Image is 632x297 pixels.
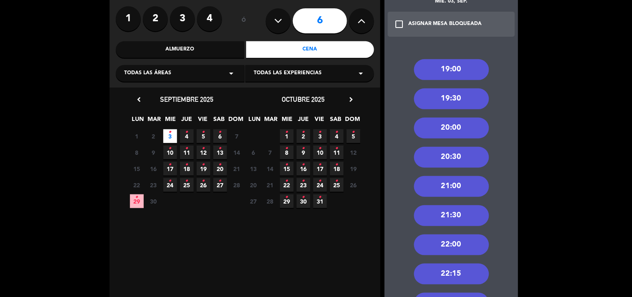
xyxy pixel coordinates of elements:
i: • [319,126,322,139]
span: 29 [280,194,294,208]
i: • [169,174,172,188]
div: Almuerzo [116,41,244,58]
label: 4 [197,6,222,31]
span: 22 [280,178,294,192]
i: • [202,142,205,155]
span: 12 [347,146,360,159]
span: 2 [147,129,160,143]
i: • [319,158,322,171]
span: 29 [130,194,144,208]
div: 21:00 [414,176,489,197]
span: 17 [163,162,177,176]
div: ASIGNAR MESA BLOQUEADA [408,20,482,28]
i: • [169,126,172,139]
div: 22:00 [414,234,489,255]
span: VIE [313,114,327,128]
div: Cena [246,41,375,58]
span: 30 [147,194,160,208]
span: 26 [347,178,360,192]
div: 22:15 [414,264,489,284]
i: • [202,174,205,188]
span: 27 [247,194,260,208]
span: 8 [130,146,144,159]
i: • [219,142,222,155]
label: 2 [143,6,168,31]
label: 1 [116,6,141,31]
span: 8 [280,146,294,159]
i: arrow_drop_down [356,68,366,78]
span: 31 [313,194,327,208]
span: 18 [330,162,344,176]
span: 27 [213,178,227,192]
span: 19 [197,162,210,176]
i: • [185,174,188,188]
span: 30 [297,194,310,208]
span: VIE [196,114,210,128]
i: • [285,126,288,139]
i: • [319,191,322,204]
span: 2 [297,129,310,143]
span: 26 [197,178,210,192]
span: 17 [313,162,327,176]
span: septiembre 2025 [160,95,213,103]
i: • [285,158,288,171]
i: • [302,191,305,204]
span: 3 [163,129,177,143]
div: ó [230,6,257,35]
span: 1 [280,129,294,143]
span: Todas las experiencias [254,69,322,78]
span: 7 [230,129,244,143]
span: 11 [180,146,194,159]
span: Todas las áreas [124,69,171,78]
i: • [319,142,322,155]
i: • [219,158,222,171]
span: 21 [230,162,244,176]
span: 11 [330,146,344,159]
span: 24 [313,178,327,192]
span: 9 [297,146,310,159]
span: 23 [297,178,310,192]
span: 16 [297,162,310,176]
span: 21 [263,178,277,192]
span: 5 [347,129,360,143]
span: 19 [347,162,360,176]
span: 14 [230,146,244,159]
span: 12 [197,146,210,159]
span: JUE [297,114,310,128]
i: • [352,126,355,139]
div: 21:30 [414,205,489,226]
div: 19:30 [414,88,489,109]
span: SAB [329,114,343,128]
i: • [219,174,222,188]
i: • [219,126,222,139]
span: JUE [180,114,194,128]
i: • [169,142,172,155]
span: MAR [264,114,278,128]
span: SAB [212,114,226,128]
i: • [302,158,305,171]
span: 24 [163,178,177,192]
span: LUN [131,114,145,128]
span: octubre 2025 [282,95,325,103]
i: • [335,158,338,171]
i: • [202,158,205,171]
span: DOM [229,114,242,128]
i: • [169,158,172,171]
i: • [335,174,338,188]
i: • [302,174,305,188]
span: 1 [130,129,144,143]
span: 28 [263,194,277,208]
span: 15 [280,162,294,176]
i: • [302,126,305,139]
i: • [335,142,338,155]
i: check_box_outline_blank [394,19,404,29]
div: 19:00 [414,59,489,80]
i: arrow_drop_down [226,68,236,78]
span: 9 [147,146,160,159]
span: 13 [247,162,260,176]
span: 5 [197,129,210,143]
span: 3 [313,129,327,143]
span: DOM [345,114,359,128]
span: MIE [164,114,177,128]
span: 18 [180,162,194,176]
